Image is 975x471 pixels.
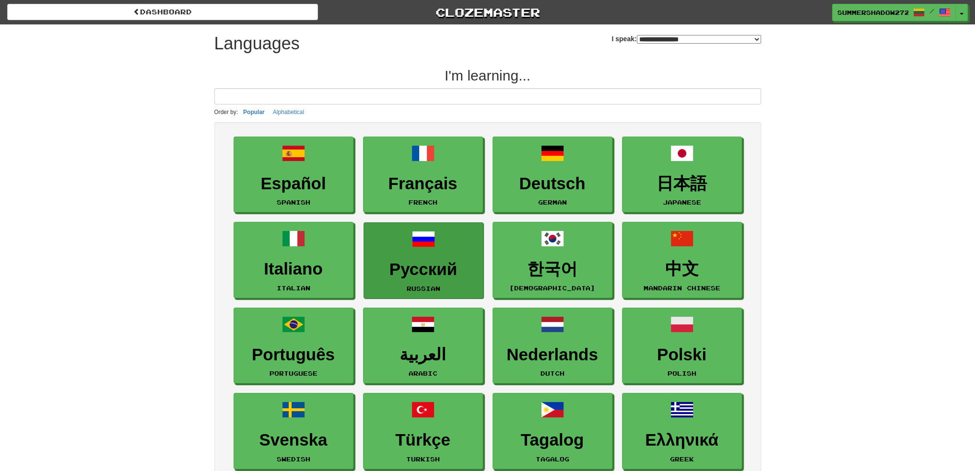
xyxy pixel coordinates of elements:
[363,393,483,469] a: TürkçeTurkish
[240,107,268,117] button: Popular
[234,308,353,384] a: PortuguêsPortuguese
[837,8,908,17] span: SummerShadow2725
[409,370,437,377] small: Arabic
[239,260,348,278] h3: Italiano
[234,393,353,469] a: SvenskaSwedish
[498,260,607,278] h3: 한국어
[637,35,761,44] select: I speak:
[234,137,353,213] a: EspañolSpanish
[277,456,310,462] small: Swedish
[498,174,607,193] h3: Deutsch
[538,199,567,206] small: German
[214,34,300,53] h1: Languages
[368,431,478,449] h3: Türkçe
[498,345,607,364] h3: Nederlands
[622,308,742,384] a: PolskiPolish
[277,285,310,291] small: Italian
[368,345,478,364] h3: العربية
[611,34,761,44] label: I speak:
[407,285,440,292] small: Russian
[239,345,348,364] h3: Português
[509,285,595,291] small: [DEMOGRAPHIC_DATA]
[493,137,612,213] a: DeutschGerman
[277,199,310,206] small: Spanish
[409,199,437,206] small: French
[622,222,742,298] a: 中文Mandarin Chinese
[493,308,612,384] a: NederlandsDutch
[270,370,317,377] small: Portuguese
[239,174,348,193] h3: Español
[368,174,478,193] h3: Français
[364,222,483,299] a: РусскийRussian
[644,285,720,291] small: Mandarin Chinese
[540,370,564,377] small: Dutch
[493,222,612,298] a: 한국어[DEMOGRAPHIC_DATA]
[627,431,737,449] h3: Ελληνικά
[670,456,694,462] small: Greek
[214,68,761,83] h2: I'm learning...
[627,345,737,364] h3: Polski
[663,199,701,206] small: Japanese
[234,222,353,298] a: ItalianoItalian
[622,137,742,213] a: 日本語Japanese
[627,260,737,278] h3: 中文
[363,308,483,384] a: العربيةArabic
[536,456,569,462] small: Tagalog
[929,8,934,14] span: /
[7,4,318,20] a: dashboard
[498,431,607,449] h3: Tagalog
[627,174,737,193] h3: 日本語
[369,260,478,279] h3: Русский
[493,393,612,469] a: TagalogTagalog
[239,431,348,449] h3: Svenska
[622,393,742,469] a: ΕλληνικάGreek
[270,107,307,117] button: Alphabetical
[332,4,643,21] a: Clozemaster
[668,370,696,377] small: Polish
[214,109,238,115] small: Order by:
[406,456,440,462] small: Turkish
[832,4,956,21] a: SummerShadow2725 /
[363,137,483,213] a: FrançaisFrench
